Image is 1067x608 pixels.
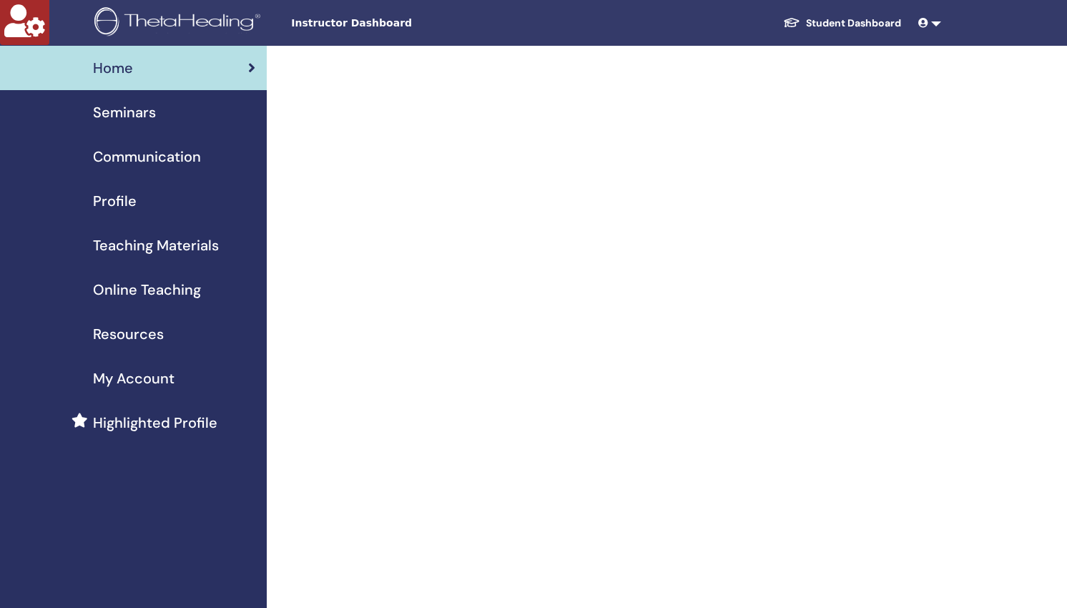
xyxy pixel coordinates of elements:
span: Home [93,57,133,79]
img: graduation-cap-white.svg [783,16,800,29]
span: Communication [93,146,201,167]
span: My Account [93,368,174,389]
span: Instructor Dashboard [291,16,506,31]
span: Teaching Materials [93,235,219,256]
span: Highlighted Profile [93,412,217,433]
span: Resources [93,323,164,345]
a: Student Dashboard [772,10,913,36]
span: Seminars [93,102,156,123]
img: logo.png [94,7,265,39]
span: Profile [93,190,137,212]
span: Online Teaching [93,279,201,300]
